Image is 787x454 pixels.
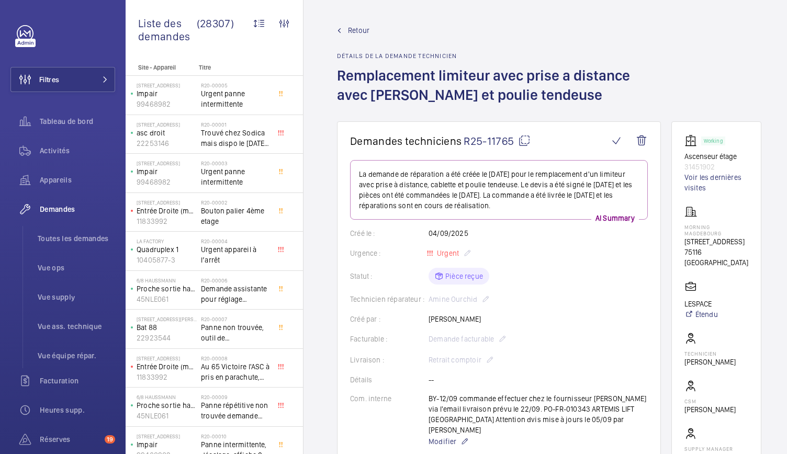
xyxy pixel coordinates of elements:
[591,213,639,223] p: AI Summary
[40,116,115,127] span: Tableau de bord
[38,350,115,361] span: Vue équipe répar.
[684,309,718,320] a: Étendu
[684,236,748,247] p: [STREET_ADDRESS]
[350,134,462,147] span: Demandes techniciens
[40,145,115,156] span: Activités
[137,166,197,177] p: Impair
[137,138,197,149] p: 22253146
[201,128,270,149] span: Trouvé chez Sodica mais dispo le [DATE] [URL][DOMAIN_NAME]
[684,134,701,147] img: elevator.svg
[38,321,115,332] span: Vue ass. technique
[201,160,270,166] h2: R20-00003
[684,357,736,367] p: [PERSON_NAME]
[137,255,197,265] p: 10405877-3
[137,316,197,322] p: [STREET_ADDRESS][PERSON_NAME]
[337,52,666,60] h2: Détails de la demande technicien
[137,394,197,400] p: 6/8 Haussmann
[40,376,115,386] span: Facturation
[137,199,197,206] p: [STREET_ADDRESS]
[126,64,195,71] p: Site - Appareil
[201,166,270,187] span: Urgent panne intermittente
[137,206,197,216] p: Entrée Droite (monte-charge)
[684,299,718,309] p: LESPACE
[464,134,531,147] span: R25-11765
[137,160,197,166] p: [STREET_ADDRESS]
[359,169,639,211] p: La demande de réparation a été créée le [DATE] pour le remplacement d'un limiteur avec prise à di...
[137,128,197,138] p: asc droit
[40,175,115,185] span: Appareils
[137,238,197,244] p: La Factory
[137,283,197,294] p: Proche sortie hall Pelletier
[201,277,270,283] h2: R20-00006
[10,67,115,92] button: Filtres
[137,372,197,382] p: 11833992
[201,244,270,265] span: Urgent appareil à l’arrêt
[137,121,197,128] p: [STREET_ADDRESS]
[704,139,723,143] p: Working
[137,216,197,226] p: 11833992
[201,322,270,343] span: Panne non trouvée, outil de déverouillouge impératif pour le diagnostic
[684,446,748,452] p: Supply manager
[201,199,270,206] h2: R20-00002
[201,238,270,244] h2: R20-00004
[684,350,736,357] p: Technicien
[40,204,115,214] span: Demandes
[137,277,197,283] p: 6/8 Haussmann
[137,88,197,99] p: Impair
[201,121,270,128] h2: R20-00001
[137,439,197,450] p: Impair
[201,433,270,439] h2: R20-00010
[137,411,197,421] p: 45NLE061
[38,263,115,273] span: Vue ops
[137,322,197,333] p: Bat 88
[137,361,197,372] p: Entrée Droite (monte-charge)
[38,233,115,244] span: Toutes les demandes
[684,247,748,268] p: 75116 [GEOGRAPHIC_DATA]
[348,25,369,36] span: Retour
[684,404,736,415] p: [PERSON_NAME]
[137,99,197,109] p: 99468982
[201,206,270,226] span: Bouton palier 4ème etage
[201,361,270,382] span: Au 65 Victoire l'ASC à pris en parachute, toutes les sécu coupé, il est au 3 ème, asc sans machin...
[137,355,197,361] p: [STREET_ADDRESS]
[201,283,270,304] span: Demande assistante pour réglage d'opérateurs porte cabine double accès
[201,400,270,421] span: Panne répétitive non trouvée demande assistance expert technique
[201,355,270,361] h2: R20-00008
[684,151,748,162] p: Ascenseur étage
[39,74,59,85] span: Filtres
[684,398,736,404] p: CSM
[337,66,666,121] h1: Remplacement limiteur avec prise a distance avec [PERSON_NAME] et poulie tendeuse
[201,316,270,322] h2: R20-00007
[38,292,115,302] span: Vue supply
[137,294,197,304] p: 45NLE061
[201,82,270,88] h2: R20-00005
[105,435,115,444] span: 19
[429,436,456,447] span: Modifier
[137,333,197,343] p: 22923544
[40,405,115,415] span: Heures supp.
[199,64,268,71] p: Titre
[684,224,748,236] p: Morning Magdebourg
[684,162,748,172] p: 31451902
[137,82,197,88] p: [STREET_ADDRESS]
[40,434,100,445] span: Réserves
[138,17,197,43] span: Liste des demandes
[201,394,270,400] h2: R20-00009
[201,88,270,109] span: Urgent panne intermittente
[137,244,197,255] p: Quadruplex 1
[137,177,197,187] p: 99468982
[137,433,197,439] p: [STREET_ADDRESS]
[137,400,197,411] p: Proche sortie hall Pelletier
[684,172,748,193] a: Voir les dernières visites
